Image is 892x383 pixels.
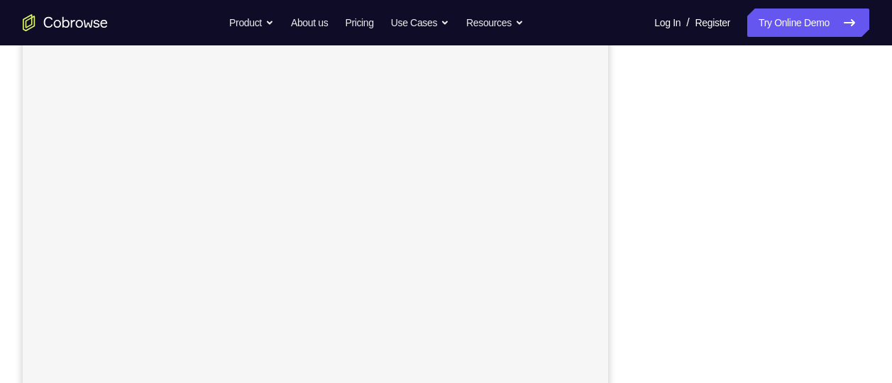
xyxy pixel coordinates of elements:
[747,9,869,37] a: Try Online Demo
[695,9,730,37] a: Register
[686,14,689,31] span: /
[345,9,373,37] a: Pricing
[466,9,524,37] button: Resources
[654,9,681,37] a: Log In
[291,9,328,37] a: About us
[23,14,108,31] a: Go to the home page
[229,9,274,37] button: Product
[391,9,449,37] button: Use Cases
